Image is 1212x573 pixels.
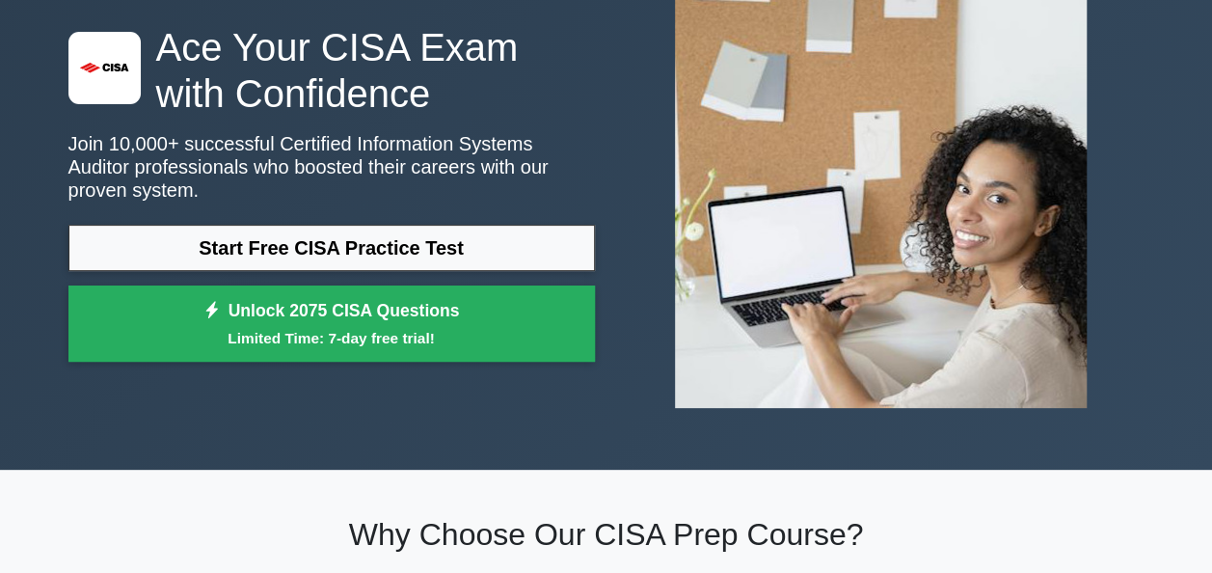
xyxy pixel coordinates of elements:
a: Start Free CISA Practice Test [68,225,595,271]
a: Unlock 2075 CISA QuestionsLimited Time: 7-day free trial! [68,286,595,363]
p: Join 10,000+ successful Certified Information Systems Auditor professionals who boosted their car... [68,132,595,202]
h1: Ace Your CISA Exam with Confidence [68,24,595,117]
small: Limited Time: 7-day free trial! [93,327,571,349]
h2: Why Choose Our CISA Prep Course? [68,516,1145,553]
